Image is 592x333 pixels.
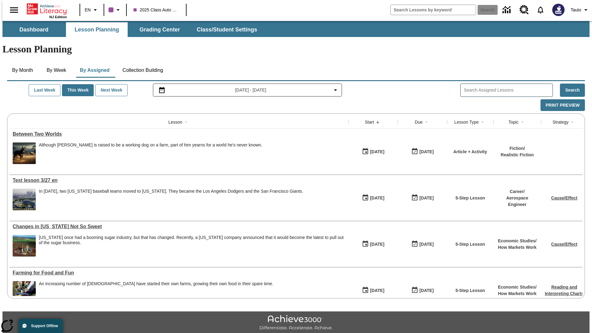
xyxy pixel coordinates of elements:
[409,285,436,296] button: 09/23/25: Last day the lesson can be accessed
[453,149,487,155] p: Article + Activity
[455,195,485,201] p: 5-Step Lesson
[168,119,182,125] div: Lesson
[2,43,590,55] h1: Lesson Planning
[75,26,119,33] span: Lesson Planning
[13,178,345,183] a: Test lesson 3/27 en, Lessons
[3,22,65,37] button: Dashboard
[13,270,345,276] div: Farming for Food and Fun
[95,84,128,96] button: Next Week
[498,284,536,290] p: Economic Studies /
[549,2,568,18] button: Select a new avatar
[13,235,36,257] img: Empty sugar refinery.
[551,242,578,247] a: Cause/Effect
[409,238,436,250] button: 09/25/25: Last day the lesson can be accessed
[13,131,345,137] a: Between Two Worlds, Lessons
[360,146,386,158] button: 09/25/25: First time the lesson was available
[498,244,536,251] p: How Markets Work
[66,22,128,37] button: Lesson Planning
[532,2,549,18] a: Notifications
[39,142,262,148] div: Although [PERSON_NAME] is raised to be a working dog on a farm, part of him yearns for a world he...
[508,119,519,125] div: Topic
[552,4,565,16] img: Avatar
[259,315,333,331] img: Achieve3000 Differentiate Accelerate Achieve
[39,189,303,194] div: In [DATE], two [US_STATE] baseball teams moved to [US_STATE]. They became the Los Angeles Dodgers...
[568,4,592,15] button: Profile/Settings
[13,281,36,303] img: A man cleans vegetables in a bucket of water, with several crates of produce next to him. Hobby f...
[31,324,58,328] span: Support Offline
[62,84,94,96] button: This Week
[360,192,386,204] button: 09/25/25: First time the lesson was available
[197,26,257,33] span: Class/Student Settings
[13,189,36,210] img: Dodgers stadium.
[519,118,526,126] button: Sort
[496,195,538,208] p: Aerospace Engineer
[423,118,430,126] button: Sort
[409,192,436,204] button: 09/25/25: Last day the lesson can be accessed
[19,26,48,33] span: Dashboard
[18,319,63,333] button: Support Offline
[498,290,536,297] p: How Markets Work
[370,240,384,248] div: [DATE]
[501,152,534,158] p: Realistic Fiction
[370,194,384,202] div: [DATE]
[419,148,434,156] div: [DATE]
[479,118,486,126] button: Sort
[182,118,190,126] button: Sort
[516,2,532,18] a: Resource Center, Will open in new tab
[391,5,476,15] input: search field
[2,22,263,37] div: SubNavbar
[409,146,436,158] button: 09/25/25: Last day the lesson can be accessed
[117,63,168,78] button: Collection Building
[29,84,60,96] button: Last Week
[192,22,262,37] button: Class/Student Settings
[75,63,114,78] button: By Assigned
[39,281,273,303] div: An increasing number of Americans have started their own farms, growing their own food in their s...
[82,4,102,15] button: Language: EN, Select a language
[419,194,434,202] div: [DATE]
[374,118,381,126] button: Sort
[419,287,434,294] div: [DATE]
[5,1,23,19] button: Open side menu
[39,281,273,286] div: An increasing number of [DEMOGRAPHIC_DATA] have started their own farms, growing their own food i...
[498,238,536,244] p: Economic Studies /
[13,224,345,229] div: Changes in Hawaii Not So Sweet
[571,7,581,13] span: Tauto
[454,119,479,125] div: Lesson Type
[39,235,345,257] span: Hawaii once had a booming sugar industry, but that has changed. Recently, a Hawaii company announ...
[541,99,585,111] button: Print Preview
[27,2,67,19] div: Home
[360,238,386,250] button: 09/24/25: First time the lesson was available
[106,4,124,15] button: Class color is purple. Change class color
[499,2,516,18] a: Data Center
[370,148,384,156] div: [DATE]
[569,118,576,126] button: Sort
[415,119,423,125] div: Due
[27,3,67,15] a: Home
[13,224,345,229] a: Changes in Hawaii Not So Sweet, Lessons
[501,145,534,152] p: Fiction /
[134,7,179,13] span: 2025 Class Auto Grade 13
[13,178,345,183] div: Test lesson 3/27 en
[49,15,67,19] span: NJ Edition
[360,285,386,296] button: 09/22/25: First time the lesson was available
[455,241,485,248] p: 5-Step Lesson
[553,119,569,125] div: Strategy
[13,142,36,164] img: A dog with dark fur and light tan markings looks off into the distance while sheep graze in the b...
[85,7,91,13] span: EN
[496,188,538,195] p: Career /
[455,287,485,294] p: 5-Step Lesson
[13,270,345,276] a: Farming for Food and Fun , Lessons
[39,189,303,210] span: In 1958, two New York baseball teams moved to California. They became the Los Angeles Dodgers and...
[156,86,339,94] button: Select the date range menu item
[235,87,266,93] span: [DATE] - [DATE]
[419,240,434,248] div: [DATE]
[7,63,38,78] button: By Month
[41,63,72,78] button: By Week
[129,22,191,37] button: Grading Center
[39,142,262,164] div: Although Chip is raised to be a working dog on a farm, part of him yearns for a world he's never ...
[560,84,585,97] button: Search
[365,119,374,125] div: Start
[139,26,180,33] span: Grading Center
